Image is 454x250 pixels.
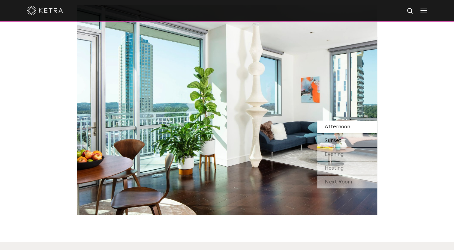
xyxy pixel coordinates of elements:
span: Sunset [325,138,341,143]
img: SS_HBD_LivingRoom_Desktop_01 [77,5,377,215]
img: ketra-logo-2019-white [27,6,63,15]
span: Evening [325,152,344,157]
span: Hosting [325,165,344,171]
img: Hamburger%20Nav.svg [420,7,427,13]
span: Afternoon [325,124,350,129]
img: search icon [407,7,414,15]
div: Next Room [317,176,377,188]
